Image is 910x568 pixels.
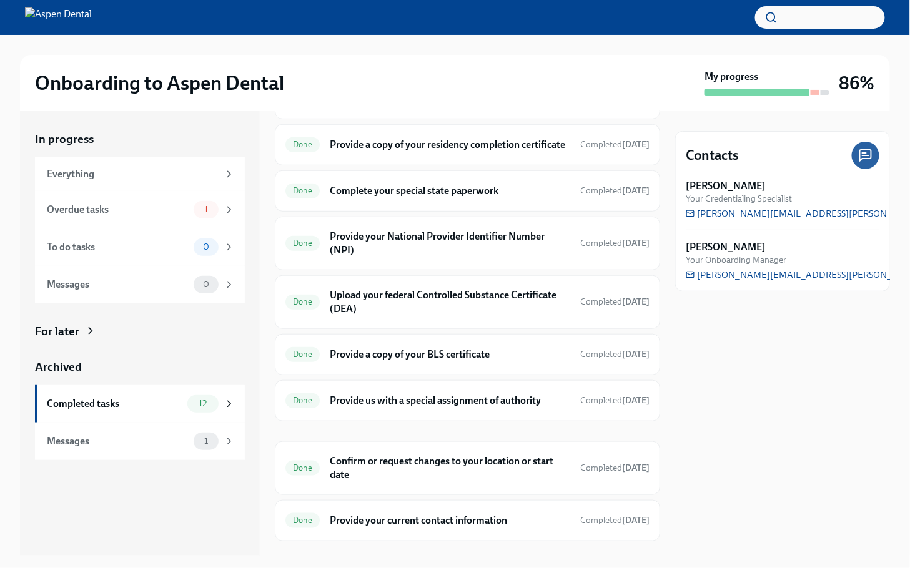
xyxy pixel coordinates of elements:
h6: Provide us with a special assignment of authority [330,394,570,408]
span: Done [285,516,320,525]
a: For later [35,323,245,340]
div: For later [35,323,79,340]
a: Overdue tasks1 [35,191,245,228]
strong: [PERSON_NAME] [686,179,766,193]
a: Everything [35,157,245,191]
h3: 86% [839,72,875,94]
img: Aspen Dental [25,7,92,27]
strong: [DATE] [622,515,650,526]
a: DoneUpload your federal Controlled Substance Certificate (DEA)Completed[DATE] [285,286,650,318]
span: August 14th, 2025 13:42 [580,237,650,249]
span: Done [285,140,320,149]
span: 1 [197,436,215,446]
div: Everything [47,167,219,181]
span: Your Credentialing Specialist [686,193,792,205]
strong: [DATE] [622,463,650,473]
span: Your Onboarding Manager [686,254,786,266]
a: Messages0 [35,266,245,303]
span: August 14th, 2025 13:27 [580,462,650,474]
h6: Provide a copy of your BLS certificate [330,348,570,361]
span: Completed [580,463,650,473]
h2: Onboarding to Aspen Dental [35,71,284,95]
span: August 18th, 2025 11:46 [580,394,650,406]
strong: [DATE] [622,139,650,150]
span: August 14th, 2025 13:49 [580,348,650,360]
h6: Upload your federal Controlled Substance Certificate (DEA) [330,288,570,316]
strong: [DATE] [622,395,650,406]
strong: My progress [705,70,758,84]
span: August 18th, 2025 13:47 [580,139,650,150]
div: Messages [47,434,189,448]
span: Completed [580,515,650,526]
span: Done [285,186,320,195]
span: 0 [195,280,217,289]
strong: [PERSON_NAME] [686,240,766,254]
span: Completed [580,238,650,248]
span: Done [285,238,320,248]
span: 1 [197,205,215,214]
h6: Confirm or request changes to your location or start date [330,454,570,482]
span: Completed [580,395,650,406]
a: In progress [35,131,245,147]
a: DoneProvide a copy of your BLS certificateCompleted[DATE] [285,345,650,365]
a: DoneConfirm or request changes to your location or start dateCompleted[DATE] [285,452,650,484]
span: Completed [580,349,650,360]
span: August 18th, 2025 11:41 [580,296,650,308]
span: Done [285,396,320,405]
a: DoneProvide a copy of your residency completion certificateCompleted[DATE] [285,135,650,155]
a: Archived [35,359,245,375]
span: Done [285,463,320,473]
h6: Complete your special state paperwork [330,184,570,198]
strong: [DATE] [622,238,650,248]
span: Done [285,350,320,359]
span: August 14th, 2025 13:24 [580,185,650,197]
h6: Provide a copy of your residency completion certificate [330,138,570,152]
strong: [DATE] [622,296,650,307]
strong: [DATE] [622,349,650,360]
h4: Contacts [686,146,739,165]
div: Completed tasks [47,397,182,411]
div: To do tasks [47,240,189,254]
a: DoneProvide us with a special assignment of authorityCompleted[DATE] [285,391,650,411]
a: DoneComplete your special state paperworkCompleted[DATE] [285,181,650,201]
span: Completed [580,185,650,196]
a: Messages1 [35,423,245,460]
span: 12 [191,399,214,408]
span: August 14th, 2025 13:41 [580,514,650,526]
div: Overdue tasks [47,203,189,217]
div: Messages [47,278,189,291]
a: To do tasks0 [35,228,245,266]
span: Done [285,297,320,306]
strong: [DATE] [622,185,650,196]
h6: Provide your current contact information [330,514,570,527]
span: Completed [580,296,650,307]
a: DoneProvide your National Provider Identifier Number (NPI)Completed[DATE] [285,227,650,260]
span: 0 [195,242,217,252]
span: Completed [580,139,650,150]
h6: Provide your National Provider Identifier Number (NPI) [330,230,570,257]
a: Completed tasks12 [35,385,245,423]
a: DoneProvide your current contact informationCompleted[DATE] [285,511,650,531]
